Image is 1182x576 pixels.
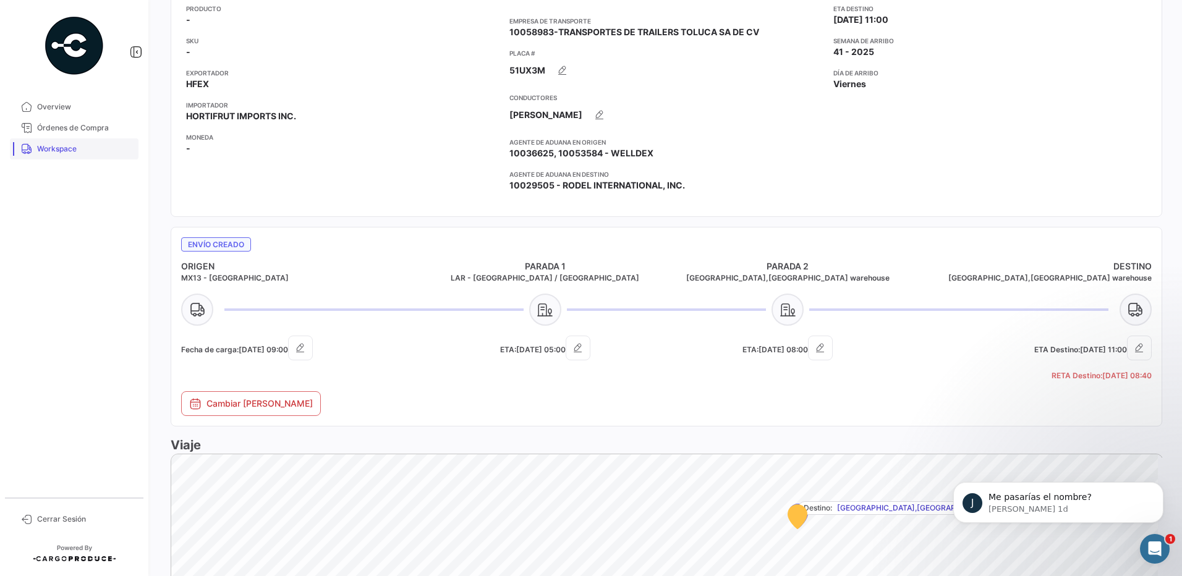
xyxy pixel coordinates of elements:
h4: PARADA 1 [424,260,667,273]
span: 51UX3M [509,64,545,77]
span: Workspace [37,143,134,155]
app-card-info-title: Agente de Aduana en Destino [509,169,823,179]
span: - [186,46,190,58]
div: Map marker [788,504,808,528]
span: [DATE] 08:00 [759,345,808,354]
h4: PARADA 2 [666,260,909,273]
app-card-info-title: ETA Destino [833,4,1147,14]
app-card-info-title: Importador [186,100,500,110]
span: 10029505 - RODEL INTERNATIONAL, INC. [509,179,685,192]
app-card-info-title: Día de Arribo [833,68,1147,78]
h5: ETA: [666,336,909,360]
a: Workspace [10,138,138,159]
h5: LAR - [GEOGRAPHIC_DATA] / [GEOGRAPHIC_DATA] [424,273,667,284]
h5: RETA Destino: [909,370,1152,381]
app-card-info-title: Placa # [509,48,823,58]
h5: MX13 - [GEOGRAPHIC_DATA] [181,273,424,284]
app-card-info-title: Exportador [186,68,500,78]
span: Overview [37,101,134,112]
app-card-info-title: Agente de Aduana en Origen [509,137,823,147]
app-card-info-title: Moneda [186,132,500,142]
span: Cerrar Sesión [37,514,134,525]
span: - [186,14,190,26]
app-card-info-title: SKU [186,36,500,46]
a: Órdenes de Compra [10,117,138,138]
span: 1 [1165,534,1175,544]
span: 10036625, 10053584 - WELLDEX [509,147,653,159]
app-card-info-title: Semana de Arribo [833,36,1147,46]
h5: [GEOGRAPHIC_DATA],[GEOGRAPHIC_DATA] warehouse [666,273,909,284]
app-card-info-title: Conductores [509,93,823,103]
span: Órdenes de Compra [37,122,134,133]
span: 10058983-TRANSPORTES DE TRAILERS TOLUCA SA DE CV [509,26,759,38]
span: - [186,142,190,155]
button: Cambiar [PERSON_NAME] [181,391,321,416]
h5: [GEOGRAPHIC_DATA],[GEOGRAPHIC_DATA] warehouse [909,273,1152,284]
h4: DESTINO [909,260,1152,273]
span: [DATE] 11:00 [833,14,888,26]
h5: Fecha de carga: [181,336,424,360]
span: [DATE] 11:00 [1080,345,1127,354]
span: [DATE] 08:40 [1102,371,1152,380]
span: [GEOGRAPHIC_DATA],[GEOGRAPHIC_DATA] warehouse [837,502,1035,514]
a: Overview [10,96,138,117]
app-card-info-title: Empresa de Transporte [509,16,823,26]
h5: ETA: [424,336,667,360]
div: Map marker [788,504,807,529]
span: HORTIFRUT IMPORTS INC. [186,110,296,122]
h5: ETA Destino: [909,336,1152,360]
span: Envío creado [181,237,251,252]
span: Viernes [833,78,866,90]
span: [PERSON_NAME] [509,109,582,121]
span: [DATE] 05:00 [516,345,566,354]
app-card-info-title: Producto [186,4,500,14]
span: 41 - 2025 [833,46,874,58]
iframe: Intercom live chat [1140,534,1170,564]
span: Destino: [804,502,832,514]
img: powered-by.png [43,15,105,77]
h3: Viaje [171,436,1162,454]
span: [DATE] 09:00 [239,345,288,354]
span: HFEX [186,78,209,90]
iframe: Intercom notifications mensaje [935,456,1182,543]
h4: ORIGEN [181,260,424,273]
